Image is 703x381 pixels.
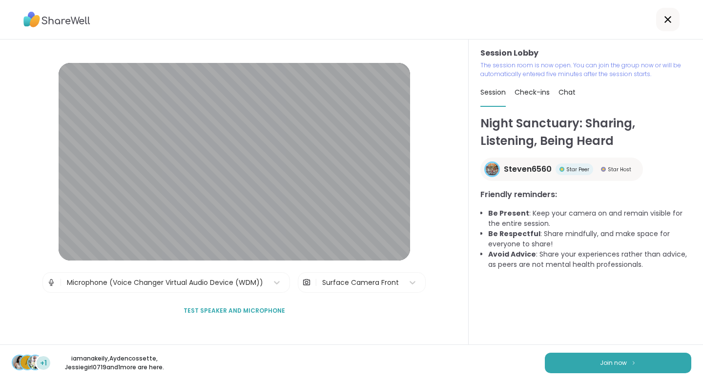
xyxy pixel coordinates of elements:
[504,163,552,175] span: Steven6560
[488,229,540,239] b: Be Respectful
[47,273,56,292] img: Microphone
[480,158,643,181] a: Steven6560Steven6560Star PeerStar PeerStar HostStar Host
[608,166,631,173] span: Star Host
[28,356,42,369] img: Jessiegirl0719
[601,167,606,172] img: Star Host
[40,358,47,368] span: +1
[322,278,399,288] div: Surface Camera Front
[559,167,564,172] img: Star Peer
[480,47,691,59] h3: Session Lobby
[13,356,26,369] img: iamanakeily
[558,87,576,97] span: Chat
[488,249,536,259] b: Avoid Advice
[488,249,691,270] li: : Share your experiences rather than advice, as peers are not mental health professionals.
[480,87,506,97] span: Session
[480,189,691,201] h3: Friendly reminders:
[60,354,169,372] p: iamanakeily , Aydencossette , Jessiegirl0719 and 1 more are here.
[480,115,691,150] h1: Night Sanctuary: Sharing, Listening, Being Heard
[302,273,311,292] img: Camera
[631,360,637,365] img: ShareWell Logomark
[566,166,589,173] span: Star Peer
[480,61,691,79] p: The session room is now open. You can join the group now or will be automatically entered five mi...
[60,273,62,292] span: |
[515,87,550,97] span: Check-ins
[23,8,90,31] img: ShareWell Logo
[545,353,691,373] button: Join now
[25,356,30,369] span: A
[315,273,317,292] span: |
[488,208,529,218] b: Be Present
[184,306,285,315] span: Test speaker and microphone
[180,301,289,321] button: Test speaker and microphone
[600,359,627,367] span: Join now
[488,208,691,229] li: : Keep your camera on and remain visible for the entire session.
[486,163,498,176] img: Steven6560
[488,229,691,249] li: : Share mindfully, and make space for everyone to share!
[67,278,263,288] div: Microphone (Voice Changer Virtual Audio Device (WDM))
